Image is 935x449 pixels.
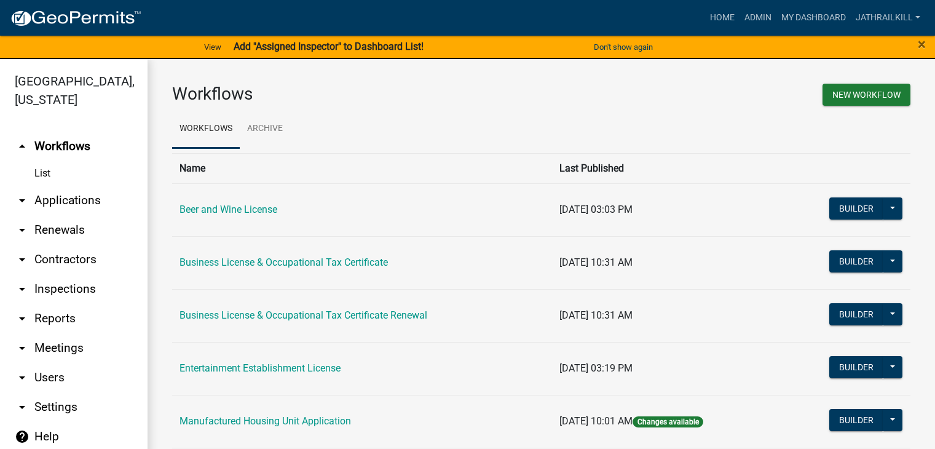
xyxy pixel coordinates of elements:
i: arrow_drop_down [15,223,30,237]
a: Business License & Occupational Tax Certificate Renewal [180,309,427,321]
a: Workflows [172,109,240,149]
i: arrow_drop_down [15,282,30,296]
span: × [918,36,926,53]
a: View [199,37,226,57]
a: My Dashboard [776,6,851,30]
span: [DATE] 10:31 AM [559,309,633,321]
i: arrow_drop_down [15,341,30,356]
button: New Workflow [823,84,910,106]
a: Beer and Wine License [180,204,277,215]
span: Changes available [633,416,703,427]
button: Builder [829,356,883,378]
button: Builder [829,197,883,220]
span: [DATE] 03:19 PM [559,362,633,374]
button: Close [918,37,926,52]
i: arrow_drop_down [15,370,30,385]
button: Builder [829,409,883,431]
a: Entertainment Establishment License [180,362,341,374]
a: Jathrailkill [851,6,925,30]
button: Builder [829,250,883,272]
a: Business License & Occupational Tax Certificate [180,256,388,268]
span: [DATE] 10:01 AM [559,415,633,427]
i: arrow_drop_down [15,400,30,415]
span: [DATE] 10:31 AM [559,256,633,268]
a: Home [705,6,740,30]
button: Don't show again [589,37,658,57]
strong: Add "Assigned Inspector" to Dashboard List! [234,41,424,52]
a: Admin [740,6,776,30]
h3: Workflows [172,84,532,105]
th: Last Published [552,153,781,183]
a: Archive [240,109,290,149]
button: Builder [829,303,883,325]
a: Manufactured Housing Unit Application [180,415,351,427]
i: help [15,429,30,444]
i: arrow_drop_down [15,193,30,208]
i: arrow_drop_down [15,311,30,326]
i: arrow_drop_up [15,139,30,154]
th: Name [172,153,552,183]
i: arrow_drop_down [15,252,30,267]
span: [DATE] 03:03 PM [559,204,633,215]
